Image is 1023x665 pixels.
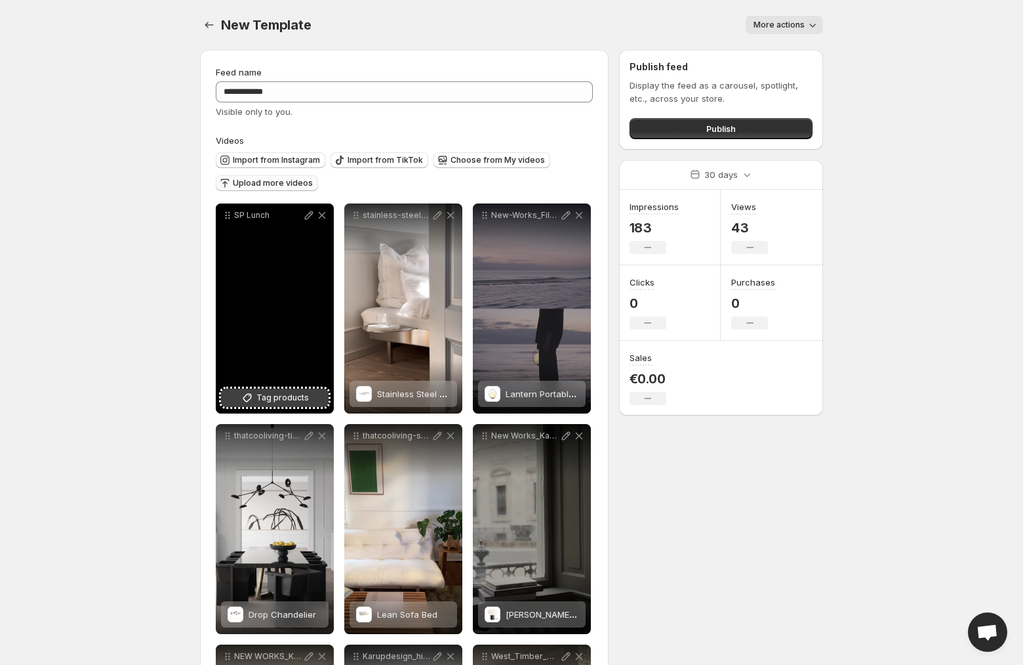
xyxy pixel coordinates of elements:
[234,210,302,221] p: SP Lunch
[433,152,550,168] button: Choose from My videos
[216,175,318,191] button: Upload more videos
[377,609,437,620] span: Lean Sofa Bed
[473,204,591,414] div: New-Works_Film_Story-Format_Lantern_Portable_Table_LampLantern Portable LampLantern Portable Lamp
[630,200,679,213] h3: Impressions
[731,276,775,289] h3: Purchases
[363,431,431,441] p: thatcooliving-sofa-bed
[216,135,244,146] span: Videos
[256,391,309,404] span: Tag products
[630,60,812,74] h2: Publish feed
[221,389,329,407] button: Tag products
[731,295,775,311] p: 0
[630,351,652,364] h3: Sales
[630,118,812,139] button: Publish
[233,155,320,165] span: Import from Instagram
[491,651,559,662] p: West_Timber_Court-NORR11-Outdoor-Story-2
[363,210,431,221] p: stainless-steel-bed-thatcooliving
[968,612,1007,652] a: Open chat
[234,651,302,662] p: NEW WORKS_Kizu Portable Gris Du Marais_H264_Instagram 916
[344,424,462,634] div: thatcooliving-sofa-bedLean Sofa BedLean Sofa Bed
[630,276,654,289] h3: Clicks
[706,122,736,135] span: Publish
[363,651,431,662] p: Karupdesign_hipposofa_video_3
[221,17,311,33] span: New Template
[216,106,292,117] span: Visible only to you.
[344,204,462,414] div: stainless-steel-bed-thatcoolivingStainless Steel BedStainless Steel Bed
[216,204,334,414] div: SP LunchTag products
[377,389,455,399] span: Stainless Steel Bed
[348,155,423,165] span: Import from TikTok
[704,168,738,181] p: 30 days
[491,210,559,221] p: New-Works_Film_Story-Format_Lantern_Portable_Table_Lamp
[234,431,302,441] p: thatcooliving-tiktok
[331,152,428,168] button: Import from TikTok
[216,67,262,77] span: Feed name
[753,20,805,30] span: More actions
[473,424,591,634] div: New Works_Karl-[PERSON_NAME] Table Lamp_Smoked Oak_1080p HD_1Karl-Johan Table Lamp[PERSON_NAME] T...
[746,16,823,34] button: More actions
[506,389,599,399] span: Lantern Portable Lamp
[630,371,666,387] p: €0.00
[731,220,768,236] p: 43
[216,152,325,168] button: Import from Instagram
[731,200,756,213] h3: Views
[233,178,313,188] span: Upload more videos
[506,609,622,620] span: [PERSON_NAME] Table Lamp
[216,424,334,634] div: thatcooliving-tiktokDrop ChandelierDrop Chandelier
[200,16,218,34] button: Settings
[630,220,679,236] p: 183
[249,609,316,620] span: Drop Chandelier
[630,295,666,311] p: 0
[491,431,559,441] p: New Works_Karl-[PERSON_NAME] Table Lamp_Smoked Oak_1080p HD_1
[630,79,812,105] p: Display the feed as a carousel, spotlight, etc., across your store.
[451,155,545,165] span: Choose from My videos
